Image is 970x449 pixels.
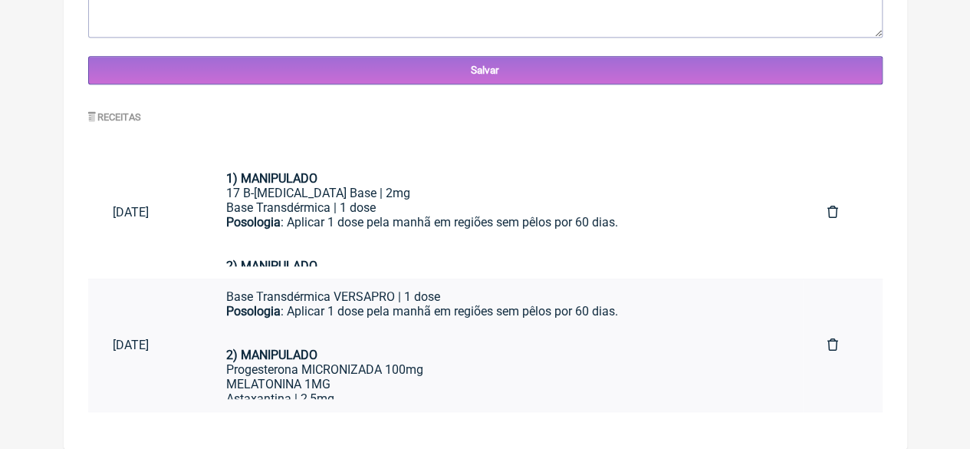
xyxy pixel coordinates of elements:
div: : Aplicar 1 dose pela manhã em regiões sem pêlos por 60 dias. [226,304,778,348]
strong: Posologia [226,215,281,229]
a: [DATE] [88,325,202,365]
a: 1) MANIPULADO17 B-[MEDICAL_DATA] Base | 2mgBase Transdérmica | 1 dosePosologia: Aplicar 1 dose pe... [202,159,803,266]
div: Base Transdérmica VERSAPRO | 1 dose [226,289,778,304]
strong: 1) MANIPULADO [226,171,317,186]
a: 1) MANIPULADO17 B-[MEDICAL_DATA] Base | 2mgBase Transdérmica VERSAPRO | 1 dosePosologia: Aplicar ... [202,292,803,399]
strong: 2) MANIPULADO [226,348,317,362]
div: Base Transdérmica | 1 dose [226,200,778,215]
strong: 2) MANIPULADO [226,259,317,273]
a: [DATE] [88,193,202,232]
strong: Posologia [226,304,281,319]
div: 17 B-[MEDICAL_DATA] Base | 2mg [226,186,778,200]
div: : Aplicar 1 dose pela manhã em regiões sem pêlos por 60 dias. [226,215,778,259]
input: Salvar [88,56,883,84]
label: Receitas [88,111,142,123]
div: Progesterona MICRONIZADA 100mg MELATONINA 1MG Astaxantina | 2,5mg [226,362,778,406]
